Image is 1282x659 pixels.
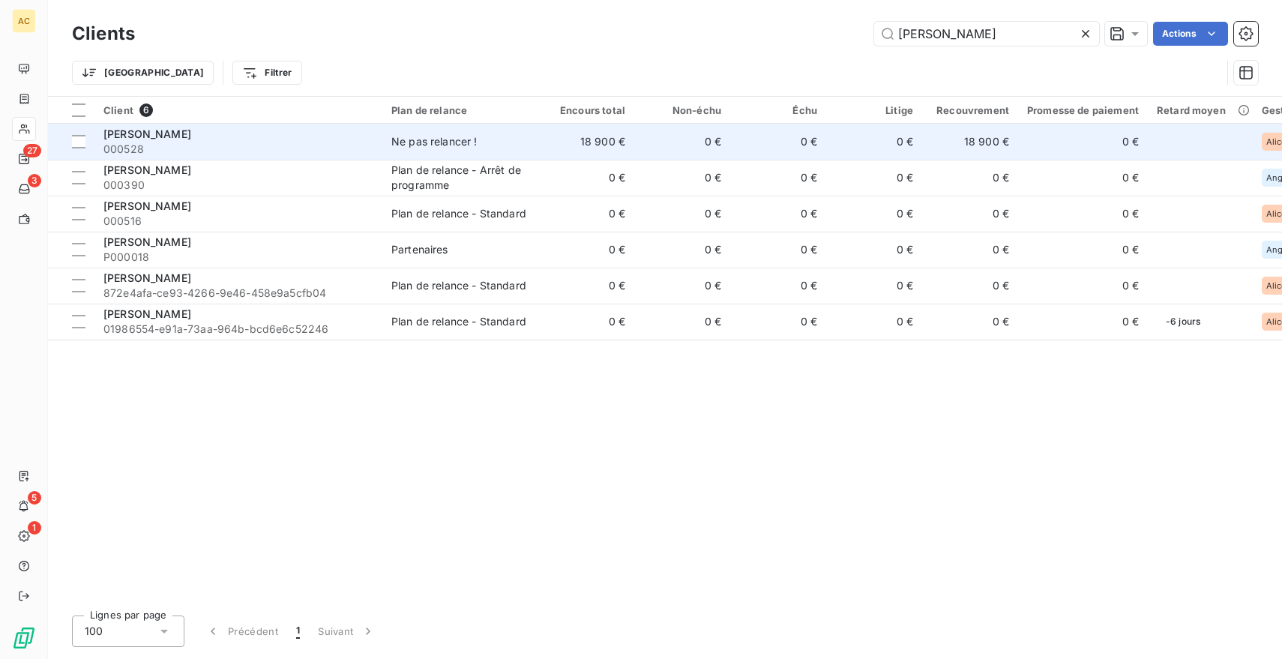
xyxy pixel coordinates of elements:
span: 1 [296,624,300,639]
td: 0 € [1018,124,1148,160]
td: 0 € [922,232,1018,268]
td: 0 € [922,196,1018,232]
div: Encours total [547,104,625,116]
span: 5 [28,491,41,505]
span: 000516 [103,214,373,229]
div: Plan de relance - Standard [391,206,526,221]
div: Échu [739,104,817,116]
td: 0 € [922,160,1018,196]
td: 0 € [826,124,922,160]
td: 0 € [826,268,922,304]
div: Litige [835,104,913,116]
td: 0 € [1018,304,1148,340]
td: 0 € [922,304,1018,340]
span: [PERSON_NAME] [103,235,191,248]
div: Partenaires [391,242,448,257]
td: 0 € [1018,232,1148,268]
td: 0 € [634,124,730,160]
td: 0 € [634,268,730,304]
span: 27 [23,144,41,157]
button: 1 [287,616,309,647]
td: 0 € [730,196,826,232]
span: [PERSON_NAME] [103,271,191,284]
span: 000528 [103,142,373,157]
span: [PERSON_NAME] [103,163,191,176]
button: Actions [1153,22,1228,46]
td: 0 € [538,160,634,196]
iframe: Intercom live chat [1231,608,1267,644]
td: 0 € [730,160,826,196]
div: AC [12,9,36,33]
input: Rechercher [874,22,1099,46]
span: 3 [28,174,41,187]
td: 0 € [538,304,634,340]
button: [GEOGRAPHIC_DATA] [72,61,214,85]
td: 0 € [634,232,730,268]
span: [PERSON_NAME] [103,199,191,212]
div: Retard moyen [1157,104,1244,116]
div: Plan de relance - Standard [391,314,526,329]
td: 0 € [826,196,922,232]
td: 0 € [730,124,826,160]
td: 18 900 € [538,124,634,160]
span: 1 [28,521,41,535]
div: Recouvrement [931,104,1009,116]
button: Suivant [309,616,385,647]
span: [PERSON_NAME] [103,127,191,140]
span: 100 [85,624,103,639]
span: 6 [139,103,153,117]
td: 0 € [922,268,1018,304]
span: 01986554-e91a-73aa-964b-bcd6e6c52246 [103,322,373,337]
span: P000018 [103,250,373,265]
td: 0 € [826,160,922,196]
td: 0 € [1018,196,1148,232]
td: 0 € [826,304,922,340]
div: Plan de relance - Standard [391,278,526,293]
div: Promesse de paiement [1027,104,1139,116]
td: 0 € [826,232,922,268]
td: 0 € [730,268,826,304]
span: -6 jours [1157,310,1209,333]
div: Non-échu [643,104,721,116]
td: 0 € [1018,160,1148,196]
span: Client [103,104,133,116]
td: 0 € [1018,268,1148,304]
td: 0 € [634,196,730,232]
span: 000390 [103,178,373,193]
span: [PERSON_NAME] [103,307,191,320]
td: 0 € [538,268,634,304]
span: 872e4afa-ce93-4266-9e46-458e9a5cfb04 [103,286,373,301]
td: 0 € [538,232,634,268]
td: 18 900 € [922,124,1018,160]
td: 0 € [730,232,826,268]
h3: Clients [72,20,135,47]
td: 0 € [730,304,826,340]
td: 0 € [634,160,730,196]
div: Plan de relance - Arrêt de programme [391,163,529,193]
td: 0 € [634,304,730,340]
button: Filtrer [232,61,301,85]
img: Logo LeanPay [12,626,36,650]
td: 0 € [538,196,634,232]
div: Ne pas relancer ! [391,134,478,149]
button: Précédent [196,616,287,647]
div: Plan de relance [391,104,529,116]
